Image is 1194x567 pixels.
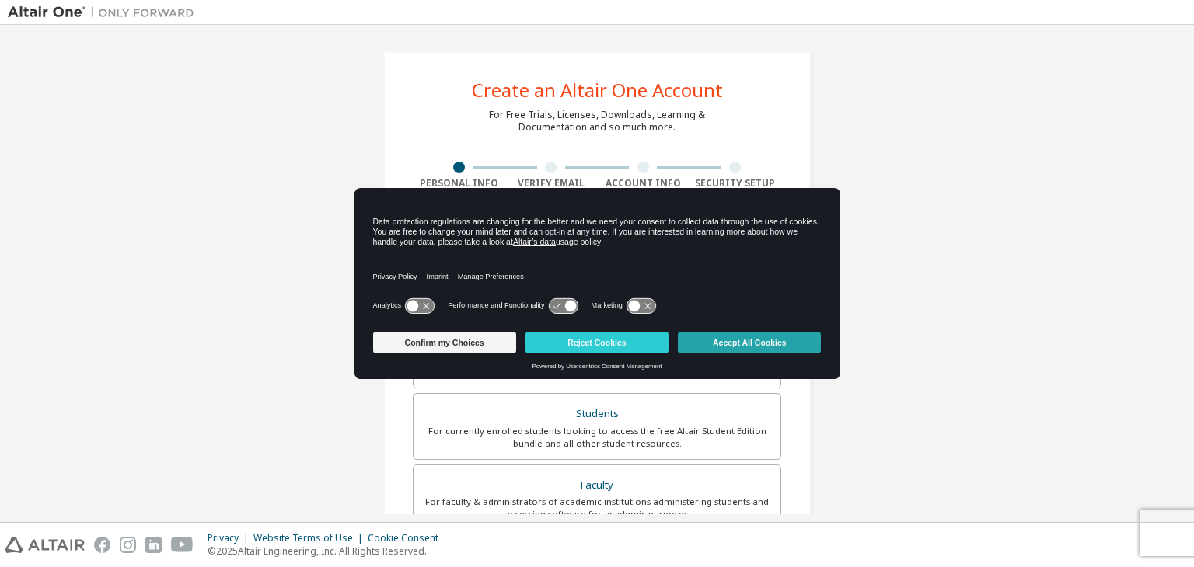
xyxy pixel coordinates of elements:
[5,537,85,553] img: altair_logo.svg
[505,177,598,190] div: Verify Email
[253,532,368,544] div: Website Terms of Use
[423,425,771,450] div: For currently enrolled students looking to access the free Altair Student Edition bundle and all ...
[94,537,110,553] img: facebook.svg
[368,532,448,544] div: Cookie Consent
[423,475,771,496] div: Faculty
[489,109,705,134] div: For Free Trials, Licenses, Downloads, Learning & Documentation and so much more.
[597,177,690,190] div: Account Info
[423,403,771,425] div: Students
[8,5,202,20] img: Altair One
[208,532,253,544] div: Privacy
[690,177,782,190] div: Security Setup
[171,537,194,553] img: youtube.svg
[145,537,162,553] img: linkedin.svg
[413,177,505,190] div: Personal Info
[120,537,136,553] img: instagram.svg
[208,544,448,558] p: © 2025 Altair Engineering, Inc. All Rights Reserved.
[423,496,771,520] div: For faculty & administrators of academic institutions administering students and accessing softwa...
[472,81,723,99] div: Create an Altair One Account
